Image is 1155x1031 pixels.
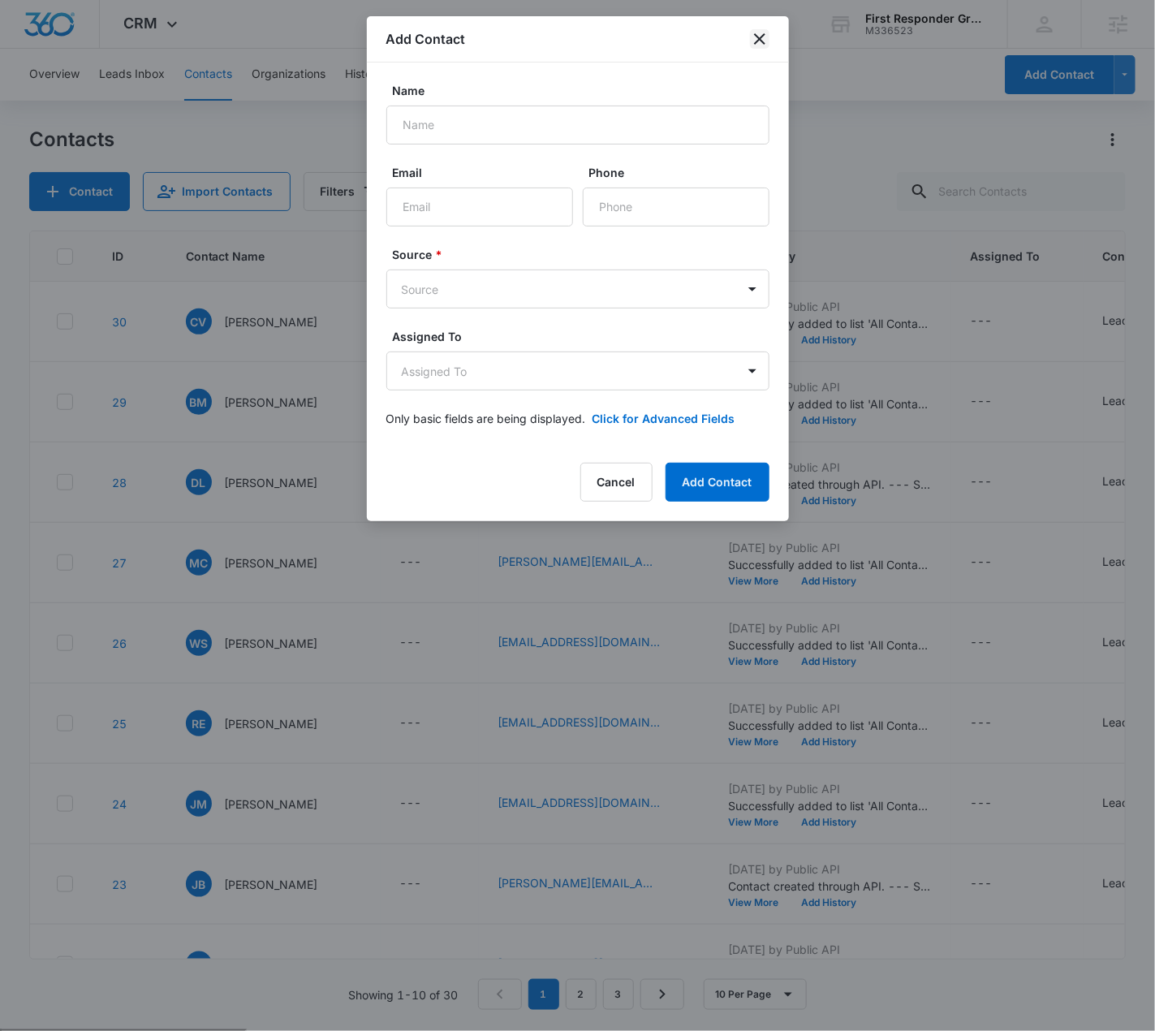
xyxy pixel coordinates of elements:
label: Name [393,82,776,99]
input: Email [386,188,573,226]
button: Cancel [580,463,653,502]
button: Add Contact [666,463,769,502]
input: Name [386,106,769,145]
label: Phone [589,164,776,181]
div: v 4.0.25 [45,26,80,39]
div: Keywords by Traffic [179,96,274,106]
p: Only basic fields are being displayed. [386,410,586,427]
button: close [750,29,769,49]
div: Domain: [DOMAIN_NAME] [42,42,179,55]
img: tab_domain_overview_orange.svg [44,94,57,107]
label: Assigned To [393,328,776,345]
img: website_grey.svg [26,42,39,55]
label: Source [393,246,776,263]
button: Click for Advanced Fields [593,410,735,427]
h1: Add Contact [386,29,466,49]
img: logo_orange.svg [26,26,39,39]
div: Domain Overview [62,96,145,106]
img: tab_keywords_by_traffic_grey.svg [162,94,175,107]
input: Phone [583,188,769,226]
label: Email [393,164,580,181]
